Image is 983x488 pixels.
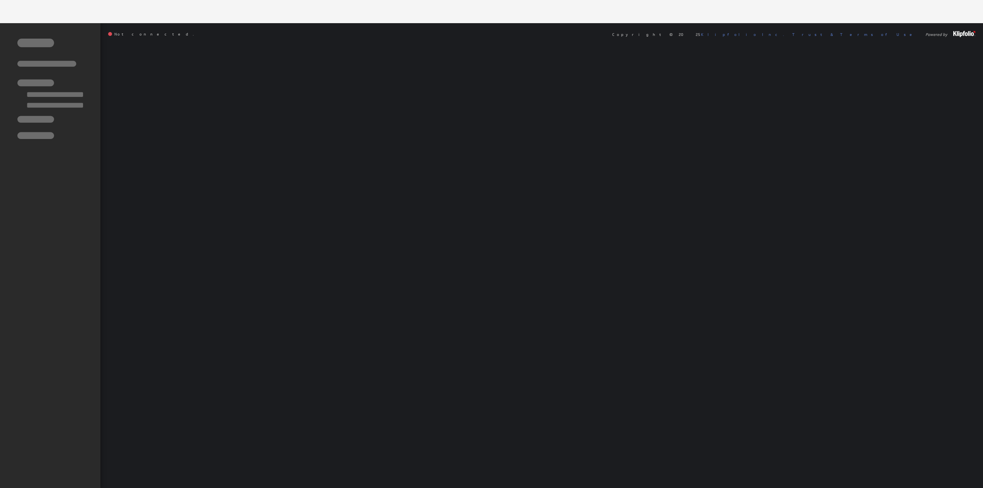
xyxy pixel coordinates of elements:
a: Klipfolio Inc. [701,32,784,37]
img: skeleton-sidenav.svg [17,39,83,139]
a: Trust & Terms of Use [792,32,917,37]
span: Not connected. [108,32,194,37]
span: Copyright © 2025 [612,32,784,36]
span: Powered by [925,32,947,36]
img: logo-footer.png [953,31,975,37]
